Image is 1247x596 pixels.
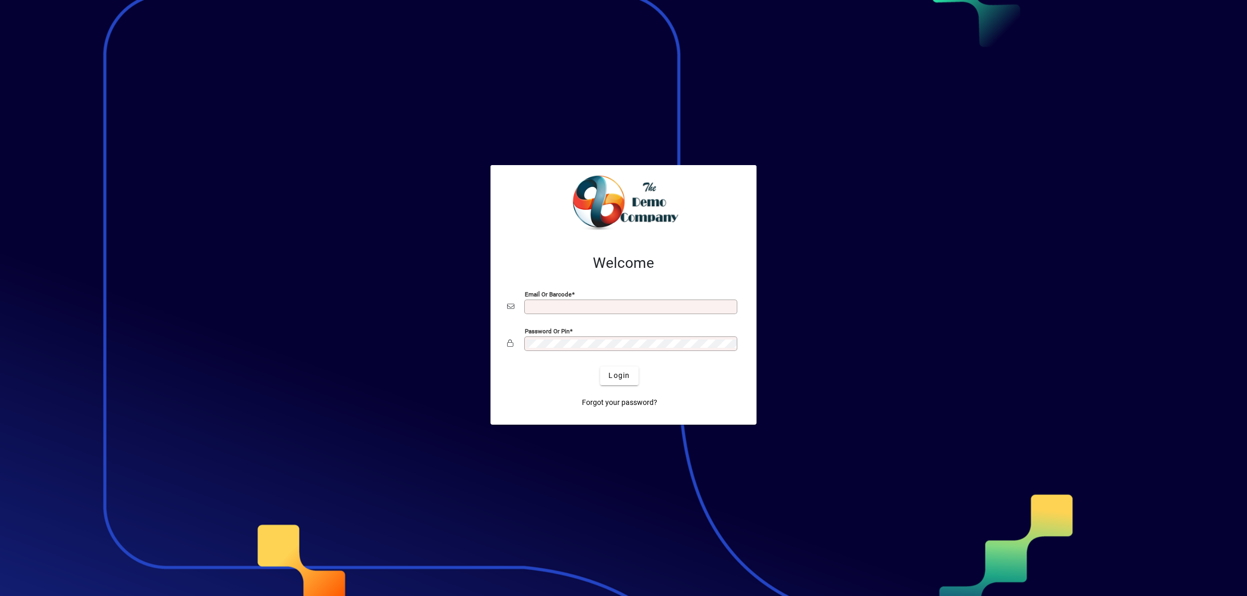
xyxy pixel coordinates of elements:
[525,290,572,297] mat-label: Email or Barcode
[608,370,630,381] span: Login
[578,394,661,412] a: Forgot your password?
[582,397,657,408] span: Forgot your password?
[507,254,740,272] h2: Welcome
[600,367,638,385] button: Login
[525,327,569,334] mat-label: Password or Pin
